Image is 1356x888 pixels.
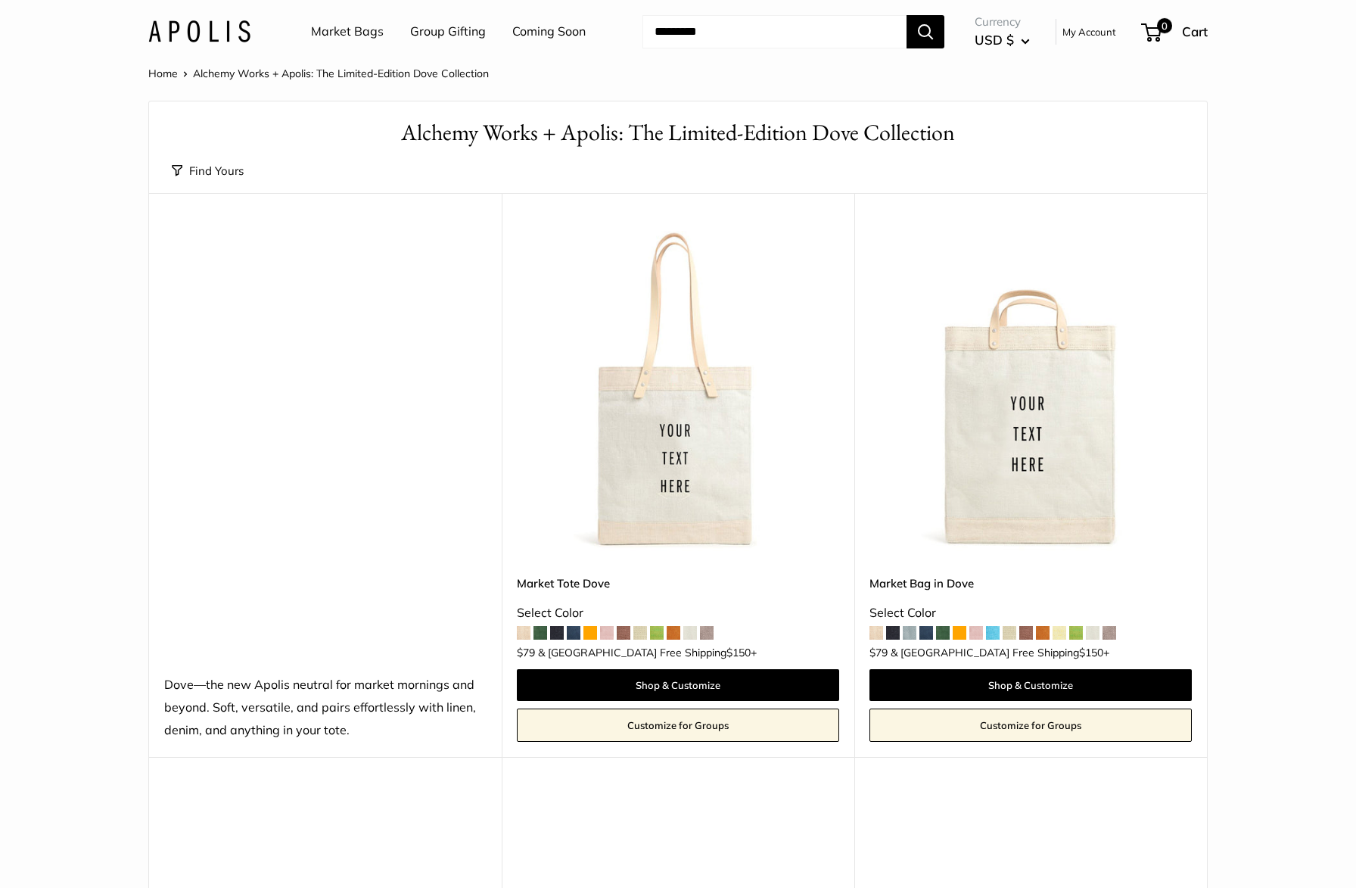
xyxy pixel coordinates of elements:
a: Market Tote DoveMarket Tote Dove [517,231,839,553]
span: Currency [975,11,1030,33]
a: Market Bags [311,20,384,43]
img: Apolis [148,20,250,42]
h1: Alchemy Works + Apolis: The Limited-Edition Dove Collection [172,117,1184,149]
a: Coming Soon [512,20,586,43]
span: Cart [1182,23,1208,39]
img: Market Bag in Dove [869,231,1192,553]
input: Search... [642,15,907,48]
a: Home [148,67,178,80]
a: Market Tote Dove [517,575,839,592]
img: Market Tote Dove [517,231,839,553]
a: Shop & Customize [869,669,1192,701]
span: $150 [1079,646,1103,659]
span: & [GEOGRAPHIC_DATA] Free Shipping + [538,647,757,658]
nav: Breadcrumb [148,64,489,83]
a: Customize for Groups [869,709,1192,742]
span: & [GEOGRAPHIC_DATA] Free Shipping + [891,647,1109,658]
a: My Account [1062,23,1116,41]
span: $150 [726,646,751,659]
a: Market Bag in Dove [869,575,1192,592]
div: Select Color [517,602,839,625]
button: Find Yours [172,160,244,182]
button: Search [907,15,944,48]
span: Alchemy Works + Apolis: The Limited-Edition Dove Collection [193,67,489,80]
a: Group Gifting [410,20,486,43]
button: USD $ [975,28,1030,52]
a: Shop & Customize [517,669,839,701]
span: USD $ [975,32,1014,48]
span: $79 [869,646,888,659]
a: Customize for Groups [517,709,839,742]
a: 0 Cart [1143,20,1208,44]
a: Market Bag in DoveMarket Bag in Dove [869,231,1192,553]
span: $79 [517,646,535,659]
span: 0 [1157,18,1172,33]
div: Select Color [869,602,1192,625]
div: Dove—the new Apolis neutral for market mornings and beyond. Soft, versatile, and pairs effortless... [164,674,487,742]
